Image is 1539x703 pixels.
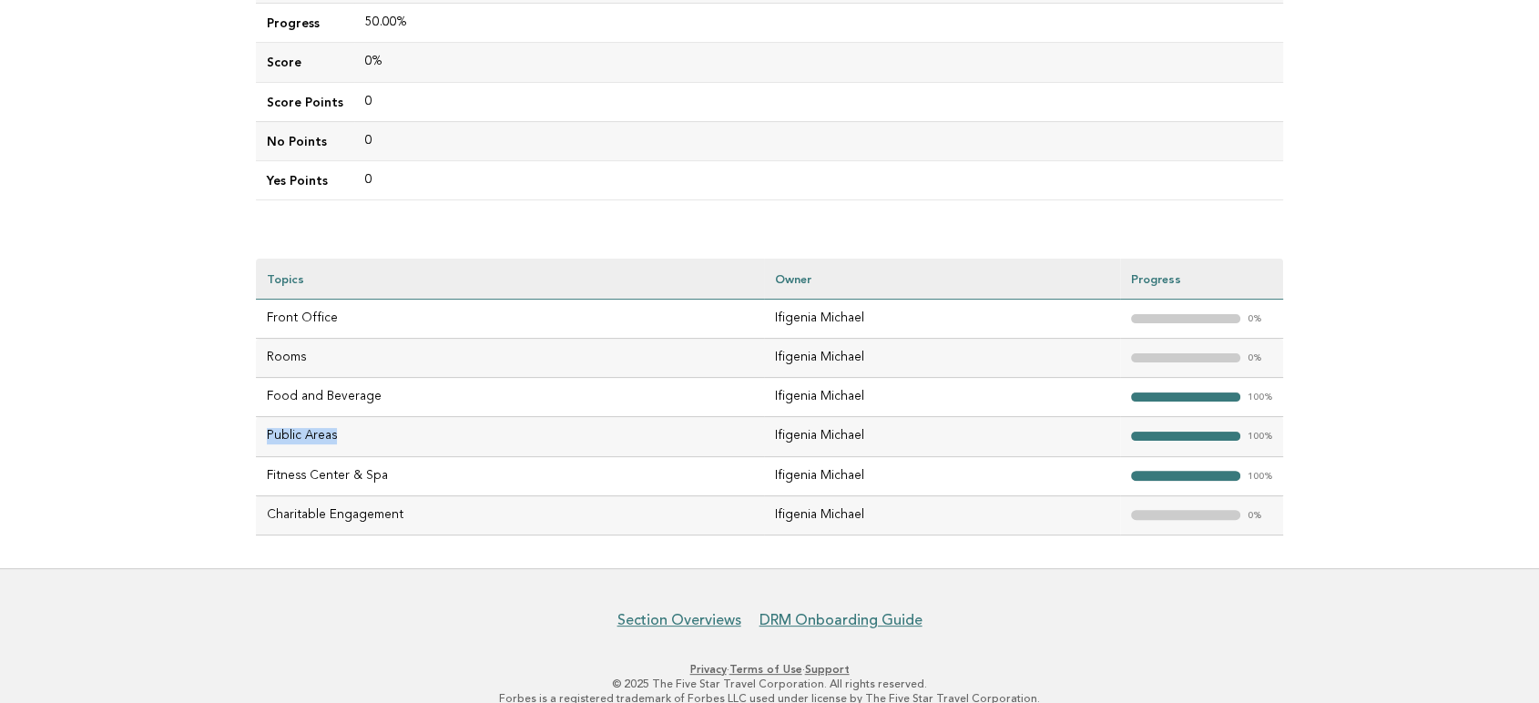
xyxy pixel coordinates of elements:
p: © 2025 The Five Star Travel Corporation. All rights reserved. [212,677,1327,691]
td: Food and Beverage [256,378,764,417]
td: Ifigenia Michael [764,378,1120,417]
em: 0% [1248,353,1264,363]
strong: "> [1131,432,1240,442]
a: DRM Onboarding Guide [759,611,922,629]
td: Rooms [256,339,764,378]
td: Progress [256,4,354,43]
a: Terms of Use [729,663,802,676]
a: Section Overviews [617,611,741,629]
td: 0 [354,160,1283,199]
em: 0% [1248,314,1264,324]
td: Ifigenia Michael [764,300,1120,339]
td: Front Office [256,300,764,339]
td: Score [256,43,354,82]
a: Privacy [690,663,727,676]
td: 0 [354,121,1283,160]
th: Progress [1120,259,1283,300]
td: 0 [354,82,1283,121]
strong: "> [1131,392,1240,402]
th: Owner [764,259,1120,300]
em: 100% [1248,472,1272,482]
p: · · [212,662,1327,677]
td: Score Points [256,82,354,121]
td: 0% [354,43,1283,82]
td: Yes Points [256,160,354,199]
em: 100% [1248,432,1272,442]
td: Ifigenia Michael [764,456,1120,495]
em: 100% [1248,392,1272,402]
td: Ifigenia Michael [764,417,1120,456]
strong: "> [1131,471,1240,481]
td: 50.00% [354,4,1283,43]
td: No Points [256,121,354,160]
em: 0% [1248,511,1264,521]
td: Fitness Center & Spa [256,456,764,495]
td: Ifigenia Michael [764,495,1120,535]
a: Support [805,663,850,676]
td: Public Areas [256,417,764,456]
td: Ifigenia Michael [764,339,1120,378]
td: Charitable Engagement [256,495,764,535]
th: Topics [256,259,764,300]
